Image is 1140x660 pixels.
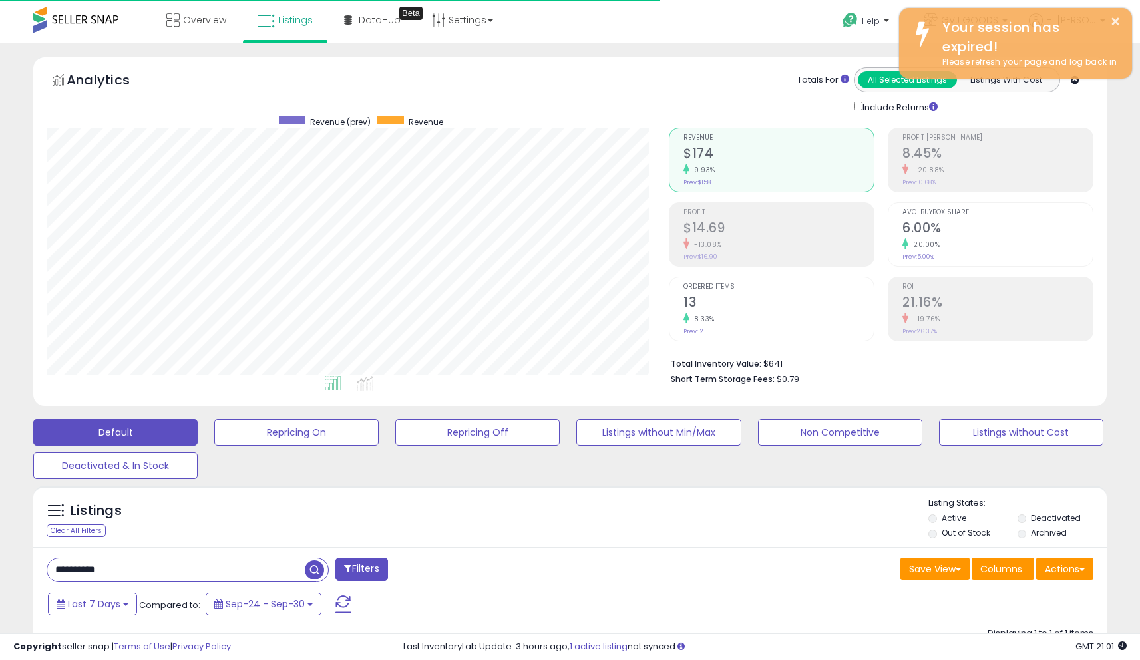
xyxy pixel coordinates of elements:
[683,134,874,142] span: Revenue
[359,13,401,27] span: DataHub
[47,524,106,537] div: Clear All Filters
[862,15,880,27] span: Help
[33,419,198,446] button: Default
[908,240,940,249] small: 20.00%
[683,146,874,164] h2: $174
[902,146,1093,164] h2: 8.45%
[671,373,775,385] b: Short Term Storage Fees:
[570,640,628,653] a: 1 active listing
[683,327,703,335] small: Prev: 12
[395,419,560,446] button: Repricing Off
[1031,512,1081,524] label: Deactivated
[683,220,874,238] h2: $14.69
[972,558,1034,580] button: Columns
[902,295,1093,313] h2: 21.16%
[206,593,321,615] button: Sep-24 - Sep-30
[68,597,120,611] span: Last 7 Days
[671,358,761,369] b: Total Inventory Value:
[942,527,990,538] label: Out of Stock
[956,71,1055,88] button: Listings With Cost
[226,597,305,611] span: Sep-24 - Sep-30
[902,209,1093,216] span: Avg. Buybox Share
[902,134,1093,142] span: Profit [PERSON_NAME]
[902,220,1093,238] h2: 6.00%
[902,283,1093,291] span: ROI
[48,593,137,615] button: Last 7 Days
[683,283,874,291] span: Ordered Items
[797,74,849,86] div: Totals For
[908,165,944,175] small: -20.88%
[683,295,874,313] h2: 13
[683,209,874,216] span: Profit
[980,562,1022,576] span: Columns
[900,558,970,580] button: Save View
[758,419,922,446] button: Non Competitive
[671,355,1083,371] li: $641
[1036,558,1093,580] button: Actions
[932,18,1122,56] div: Your session has expired!
[13,640,62,653] strong: Copyright
[399,7,423,20] div: Tooltip anchor
[902,178,936,186] small: Prev: 10.68%
[409,116,443,128] span: Revenue
[576,419,741,446] button: Listings without Min/Max
[278,13,313,27] span: Listings
[683,253,717,261] small: Prev: $16.90
[842,12,858,29] i: Get Help
[335,558,387,581] button: Filters
[858,71,957,88] button: All Selected Listings
[689,240,722,249] small: -13.08%
[1075,640,1127,653] span: 2025-10-13 21:01 GMT
[777,373,799,385] span: $0.79
[1031,527,1067,538] label: Archived
[844,99,954,114] div: Include Returns
[310,116,371,128] span: Revenue (prev)
[1110,13,1121,30] button: ×
[689,314,715,324] small: 8.33%
[114,640,170,653] a: Terms of Use
[988,627,1093,640] div: Displaying 1 to 1 of 1 items
[902,253,934,261] small: Prev: 5.00%
[939,419,1103,446] button: Listings without Cost
[183,13,226,27] span: Overview
[33,452,198,479] button: Deactivated & In Stock
[689,165,715,175] small: 9.93%
[902,327,937,335] small: Prev: 26.37%
[214,419,379,446] button: Repricing On
[942,512,966,524] label: Active
[172,640,231,653] a: Privacy Policy
[832,2,902,43] a: Help
[67,71,156,92] h5: Analytics
[71,502,122,520] h5: Listings
[928,497,1107,510] p: Listing States:
[932,56,1122,69] div: Please refresh your page and log back in
[139,599,200,611] span: Compared to:
[13,641,231,653] div: seller snap | |
[683,178,711,186] small: Prev: $158
[403,641,1127,653] div: Last InventoryLab Update: 3 hours ago, not synced.
[908,314,940,324] small: -19.76%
